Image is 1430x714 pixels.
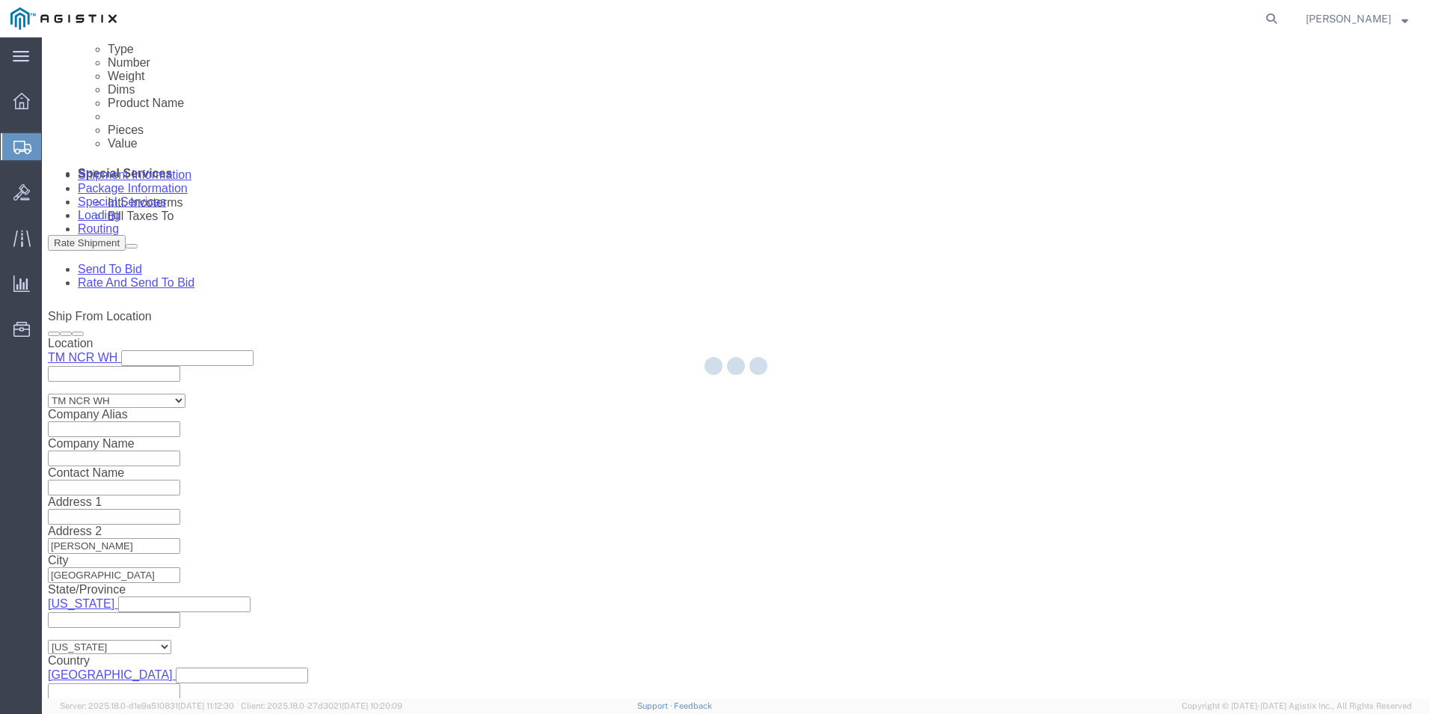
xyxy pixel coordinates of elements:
[674,701,712,710] a: Feedback
[1182,700,1412,713] span: Copyright © [DATE]-[DATE] Agistix Inc., All Rights Reserved
[1306,10,1391,27] span: Feras Saleh
[342,701,402,710] span: [DATE] 10:20:09
[637,701,675,710] a: Support
[10,7,117,30] img: logo
[1305,10,1409,28] button: [PERSON_NAME]
[241,701,402,710] span: Client: 2025.18.0-27d3021
[178,701,234,710] span: [DATE] 11:12:30
[60,701,234,710] span: Server: 2025.18.0-d1e9a510831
